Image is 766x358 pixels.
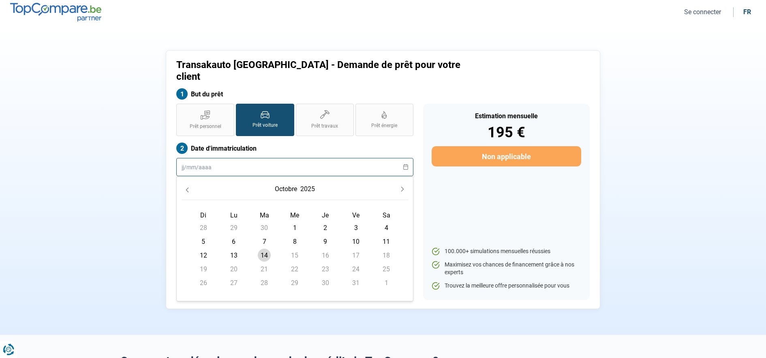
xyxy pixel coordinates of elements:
[380,262,393,275] span: 25
[188,234,218,248] td: 5
[290,211,299,219] span: Me
[310,221,340,234] td: 2
[190,123,221,130] span: Prêt personnel
[311,123,338,130] span: Prêt travaux
[176,143,413,154] label: Date d'immatriculation
[188,221,218,234] td: 28
[371,262,402,276] td: 25
[322,211,329,219] span: Je
[176,59,484,83] h1: Transakauto [GEOGRAPHIC_DATA] - Demande de prêt pour votre client
[230,211,238,219] span: Lu
[349,221,362,234] span: 3
[340,248,371,262] td: 17
[10,3,101,21] img: TopCompare.be
[197,249,210,262] span: 12
[176,88,413,100] label: But du prêt
[288,262,301,275] span: 22
[200,211,206,219] span: Di
[371,122,397,129] span: Prêt énergie
[349,262,362,275] span: 24
[280,234,310,248] td: 8
[258,262,271,275] span: 21
[340,221,371,234] td: 3
[371,221,402,234] td: 4
[380,249,393,262] span: 18
[371,276,402,290] td: 1
[319,276,332,289] span: 30
[682,8,723,16] button: Se connecter
[349,276,362,289] span: 31
[227,276,240,289] span: 27
[288,221,301,234] span: 1
[349,235,362,248] span: 10
[288,235,301,248] span: 8
[383,211,390,219] span: Sa
[288,276,301,289] span: 29
[218,234,249,248] td: 6
[249,234,280,248] td: 7
[273,182,299,196] button: Choose Month
[249,262,280,276] td: 21
[340,276,371,290] td: 31
[249,221,280,234] td: 30
[197,235,210,248] span: 5
[197,262,210,275] span: 19
[258,221,271,234] span: 30
[380,276,393,289] span: 1
[227,235,240,248] span: 6
[260,211,269,219] span: Ma
[432,261,581,277] li: Maximisez vos chances de financement grâce à nos experts
[432,113,581,119] div: Estimation mensuelle
[197,276,210,289] span: 26
[176,158,413,176] input: jj/mm/aaaa
[258,276,271,289] span: 28
[349,249,362,262] span: 17
[310,262,340,276] td: 23
[371,248,402,262] td: 18
[280,262,310,276] td: 22
[432,146,581,166] button: Non applicable
[249,248,280,262] td: 14
[280,276,310,290] td: 29
[340,234,371,248] td: 10
[218,276,249,290] td: 27
[182,183,193,195] button: Previous Month
[176,177,413,301] div: Choose Date
[299,182,317,196] button: Choose Year
[280,248,310,262] td: 15
[197,221,210,234] span: 28
[280,221,310,234] td: 1
[218,248,249,262] td: 13
[319,249,332,262] span: 16
[218,221,249,234] td: 29
[319,262,332,275] span: 23
[227,249,240,262] span: 13
[310,276,340,290] td: 30
[397,183,408,195] button: Next Month
[249,276,280,290] td: 28
[432,125,581,140] div: 195 €
[258,249,271,262] span: 14
[319,221,332,234] span: 2
[188,248,218,262] td: 12
[340,262,371,276] td: 24
[743,8,751,16] div: fr
[432,247,581,256] li: 100.000+ simulations mensuelles réussies
[227,262,240,275] span: 20
[380,221,393,234] span: 4
[227,221,240,234] span: 29
[371,234,402,248] td: 11
[188,276,218,290] td: 26
[310,248,340,262] td: 16
[380,235,393,248] span: 11
[218,262,249,276] td: 20
[352,211,359,219] span: Ve
[288,249,301,262] span: 15
[432,282,581,290] li: Trouvez la meilleure offre personnalisée pour vous
[252,122,278,129] span: Prêt voiture
[188,262,218,276] td: 19
[310,234,340,248] td: 9
[319,235,332,248] span: 9
[258,235,271,248] span: 7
